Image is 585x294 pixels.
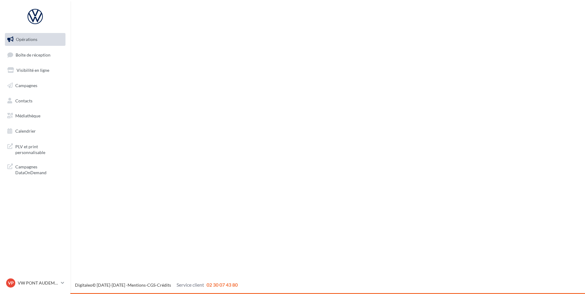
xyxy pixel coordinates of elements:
a: Crédits [157,282,171,288]
a: Visibilité en ligne [4,64,67,77]
a: Calendrier [4,125,67,138]
span: Contacts [15,98,32,103]
a: Campagnes [4,79,67,92]
a: Contacts [4,94,67,107]
span: Campagnes [15,83,37,88]
span: Visibilité en ligne [17,68,49,73]
span: Calendrier [15,128,36,134]
span: Boîte de réception [16,52,50,57]
p: VW PONT AUDEMER [18,280,58,286]
span: Opérations [16,37,37,42]
a: Mentions [128,282,146,288]
span: PLV et print personnalisable [15,142,63,156]
span: VP [8,280,14,286]
a: Opérations [4,33,67,46]
a: CGS [147,282,155,288]
span: © [DATE]-[DATE] - - - [75,282,238,288]
span: Médiathèque [15,113,40,118]
a: Campagnes DataOnDemand [4,160,67,178]
a: VP VW PONT AUDEMER [5,277,65,289]
a: Médiathèque [4,109,67,122]
a: PLV et print personnalisable [4,140,67,158]
a: Boîte de réception [4,48,67,61]
span: 02 30 07 43 80 [207,282,238,288]
span: Service client [177,282,204,288]
a: Digitaleo [75,282,92,288]
span: Campagnes DataOnDemand [15,163,63,176]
